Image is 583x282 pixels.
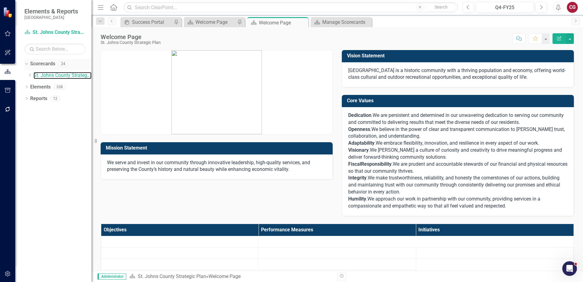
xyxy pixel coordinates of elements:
span: . [348,196,367,202]
a: St. Johns County Strategic Plan [138,273,206,279]
span: ity [386,161,392,167]
span: Adaptability [348,140,374,146]
span: Responsibil [361,161,386,167]
span: We are prudent and accountable stewards of our financial and physical resources so that our commu... [348,161,567,174]
span: We make trustworthiness, reliability, and honesty the cornerstones of our actions, building and m... [348,175,560,195]
img: mceclip0.png [171,50,262,134]
div: 338 [54,84,66,89]
span: We are persistent and determined in our unwavering dedication to serving our community and commit... [348,112,564,125]
span: . [348,175,368,181]
input: Search Below... [24,44,85,54]
span: Administrator [98,273,126,280]
div: Welcome Page [259,19,307,27]
div: 12 [50,96,60,101]
strong: Humility [348,196,366,202]
button: CG [567,2,578,13]
span: . [348,147,370,153]
a: Scorecards [30,60,55,67]
h3: Core Values [347,98,571,103]
span: We believe in the power of clear and transparent communication to [PERSON_NAME] trust, collaborat... [348,126,565,139]
div: Manage Scorecards [322,18,370,26]
a: St. Johns County Strategic Plan [34,72,91,79]
div: » [129,273,333,280]
h3: Mission Statement [106,145,330,151]
button: Q4-FY25 [476,2,534,13]
a: Welcome Page [185,18,236,26]
div: 24 [58,61,68,67]
h3: Vision Statement [347,53,571,59]
div: Q4-FY25 [478,4,532,11]
button: Search [426,3,456,12]
a: Manage Scorecards [312,18,370,26]
span: Open [348,126,360,132]
span: Fiscal [348,161,361,167]
span: . [392,161,393,167]
input: Search ClearPoint... [123,2,458,13]
strong: Integrity [348,175,367,181]
span: We approach our work in partnership with our community, providing services in a compassionate and... [348,196,540,209]
span: . [374,140,376,146]
div: Welcome Page [209,273,241,279]
span: . [370,126,371,132]
a: St. Johns County Strategic Plan [24,29,85,36]
div: Success Portal [132,18,172,26]
small: [GEOGRAPHIC_DATA] [24,15,78,20]
span: We serve and invest in our community through innovative leadership, high-quality services, and pr... [107,160,310,172]
span: . [348,112,373,118]
img: ClearPoint Strategy [3,7,14,17]
strong: Visionary [348,147,369,153]
a: Reports [30,95,47,102]
div: Welcome Page [101,34,161,40]
span: Elements & Reports [24,8,78,15]
span: [GEOGRAPHIC_DATA] is a historic community with a thriving population and economy, offering world-... [348,67,566,80]
span: We [PERSON_NAME] a culture of curiosity and creativity to drive meaningful progress and deliver f... [348,147,562,160]
iframe: Intercom live chat [562,261,577,276]
span: We embrace flexibility, innovation, and resilience in every aspect of our work. [376,140,539,146]
div: Welcome Page [195,18,236,26]
span: ness [360,126,370,132]
span: Search [435,5,448,9]
a: Success Portal [122,18,172,26]
a: Elements [30,84,51,91]
strong: Dedication [348,112,371,118]
div: St. Johns County Strategic Plan [101,40,161,45]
